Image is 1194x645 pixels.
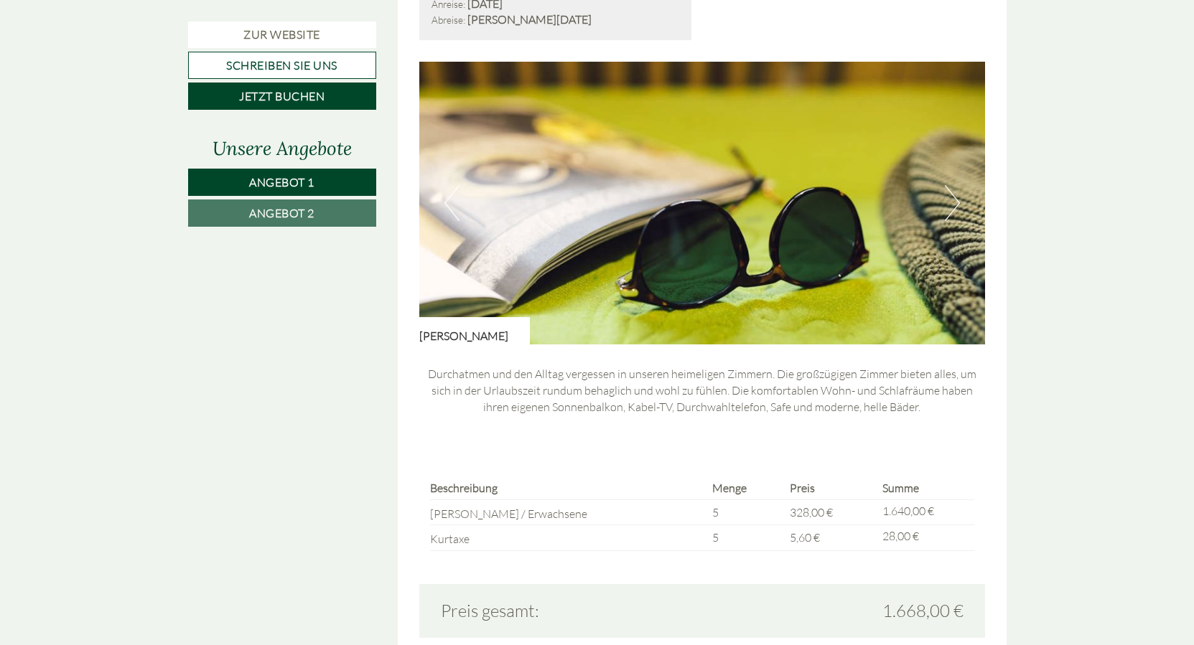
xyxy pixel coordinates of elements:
[430,477,706,499] th: Beschreibung
[945,185,960,221] button: Next
[249,175,314,189] span: Angebot 1
[188,52,376,79] a: Schreiben Sie uns
[419,366,985,415] p: Durchatmen und den Alltag vergessen in unseren heimeligen Zimmern. Die großzügigen Zimmer bieten ...
[882,598,964,623] span: 1.668,00 €
[432,14,465,26] small: Abreise:
[706,499,784,525] td: 5
[467,12,592,27] b: [PERSON_NAME][DATE]
[706,477,784,499] th: Menge
[790,530,820,545] span: 5,60 €
[188,135,376,161] div: Unsere Angebote
[706,525,784,551] td: 5
[784,477,877,499] th: Preis
[249,206,314,220] span: Angebot 2
[444,185,460,221] button: Previous
[430,525,706,551] td: Kurtaxe
[877,525,974,551] td: 28,00 €
[790,505,833,519] span: 328,00 €
[188,22,376,48] a: Zur Website
[877,477,974,499] th: Summe
[188,83,376,110] a: Jetzt buchen
[877,499,974,525] td: 1.640,00 €
[430,598,702,623] div: Preis gesamt:
[430,499,706,525] td: [PERSON_NAME] / Erwachsene
[419,62,985,344] img: image
[419,317,530,344] div: [PERSON_NAME]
